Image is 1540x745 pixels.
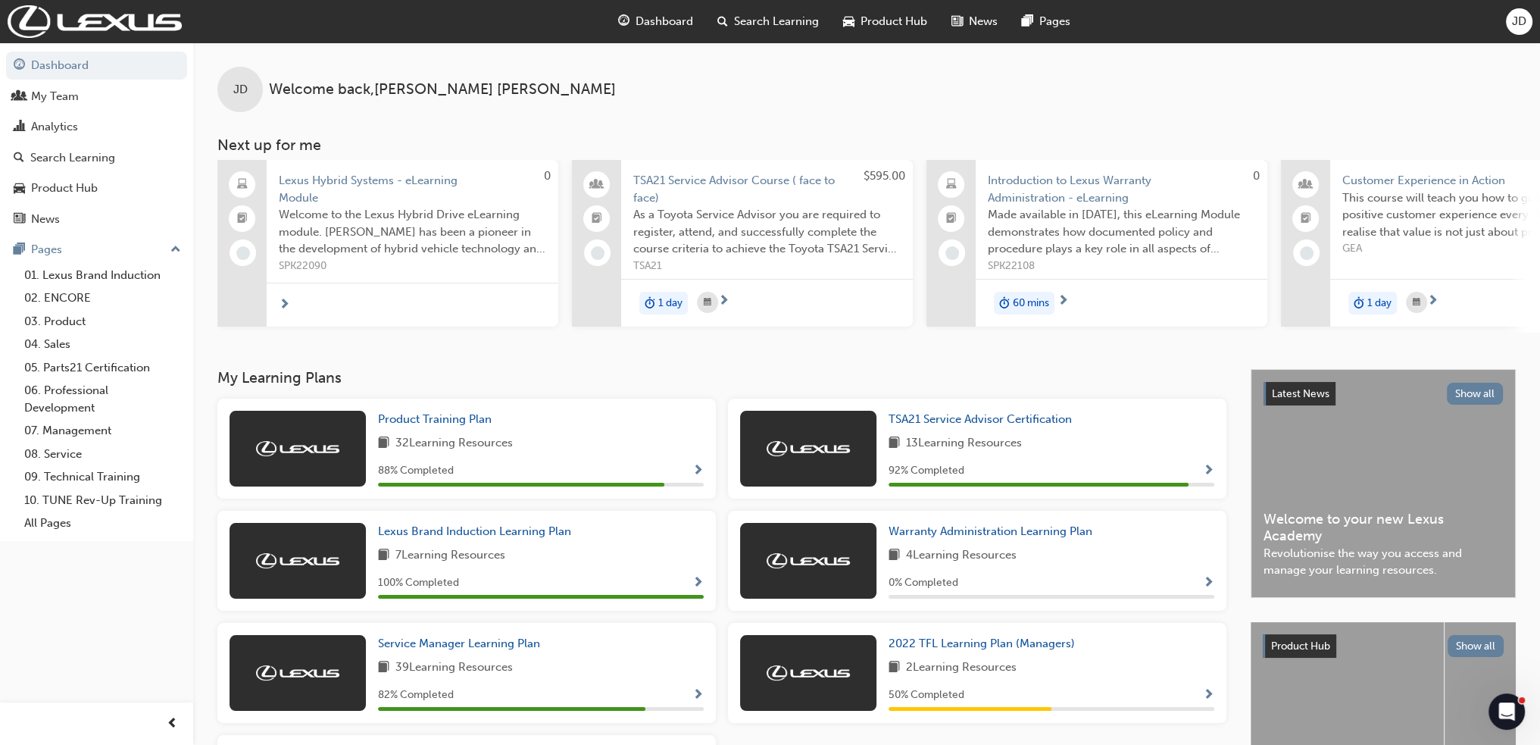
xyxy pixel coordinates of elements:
span: SPK22090 [279,258,546,275]
span: Welcome to the Lexus Hybrid Drive eLearning module. [PERSON_NAME] has been a pioneer in the devel... [279,206,546,258]
button: Show Progress [1203,574,1214,593]
a: 09. Technical Training [18,465,187,489]
a: Latest NewsShow all [1264,382,1503,406]
a: Dashboard [6,52,187,80]
span: next-icon [1427,295,1438,308]
a: guage-iconDashboard [606,6,705,37]
span: Pages [1039,13,1070,30]
div: Search Learning [30,149,115,167]
span: booktick-icon [237,209,248,229]
button: Show Progress [1203,462,1214,480]
a: car-iconProduct Hub [831,6,939,37]
h3: My Learning Plans [217,369,1226,387]
a: Lexus Brand Induction Learning Plan [378,523,577,540]
button: Show Progress [1203,686,1214,705]
a: Analytics [6,113,187,141]
a: 2022 TFL Learning Plan (Managers) [889,635,1081,653]
a: Warranty Administration Learning Plan [889,523,1098,540]
span: booktick-icon [1301,209,1311,229]
span: Show Progress [1203,465,1214,478]
span: Welcome back , [PERSON_NAME] [PERSON_NAME] [269,81,616,99]
span: Show Progress [692,465,704,478]
span: chart-icon [14,121,25,134]
span: learningRecordVerb_NONE-icon [591,246,604,260]
span: learningRecordVerb_NONE-icon [945,246,959,260]
span: people-icon [592,175,602,195]
a: 06. Professional Development [18,379,187,419]
span: Show Progress [692,577,704,590]
a: My Team [6,83,187,111]
span: JD [1512,13,1526,30]
span: Search Learning [734,13,819,30]
span: TSA21 Service Advisor Certification [889,412,1072,426]
span: guage-icon [14,59,25,73]
span: book-icon [889,659,900,678]
a: news-iconNews [939,6,1010,37]
span: news-icon [951,12,963,31]
a: 03. Product [18,310,187,333]
img: Trak [256,553,339,568]
a: TSA21 Service Advisor Certification [889,411,1078,428]
span: news-icon [14,213,25,227]
span: As a Toyota Service Advisor you are required to register, attend, and successfully complete the c... [633,206,901,258]
button: Show Progress [692,462,704,480]
span: Latest News [1272,387,1329,400]
img: Trak [767,665,850,681]
span: people-icon [14,90,25,104]
span: 4 Learning Resources [906,546,1017,565]
a: 05. Parts21 Certification [18,356,187,380]
span: TSA21 Service Advisor Course ( face to face) [633,172,901,206]
span: TSA21 [633,258,901,275]
span: Show Progress [692,689,704,703]
span: calendar-icon [704,293,711,312]
div: Analytics [31,118,78,136]
img: Trak [256,441,339,456]
a: Search Learning [6,144,187,172]
a: 02. ENCORE [18,286,187,310]
span: laptop-icon [237,175,248,195]
span: prev-icon [167,715,178,734]
img: Trak [8,5,182,38]
span: 88 % Completed [378,462,454,480]
span: duration-icon [999,293,1010,313]
span: up-icon [170,240,181,260]
span: Made available in [DATE], this eLearning Module demonstrates how documented policy and procedure ... [988,206,1255,258]
span: 0 [1253,169,1260,183]
span: search-icon [14,152,24,165]
span: Introduction to Lexus Warranty Administration - eLearning [988,172,1255,206]
a: Latest NewsShow allWelcome to your new Lexus AcademyRevolutionise the way you access and manage y... [1251,369,1516,598]
span: learningRecordVerb_NONE-icon [236,246,250,260]
a: All Pages [18,512,187,535]
span: book-icon [378,546,389,565]
span: Product Hub [1271,640,1330,653]
span: booktick-icon [946,209,957,229]
span: book-icon [889,546,900,565]
span: SPK22108 [988,258,1255,275]
span: search-icon [717,12,728,31]
span: booktick-icon [592,209,602,229]
span: 2 Learning Resources [906,659,1017,678]
span: guage-icon [618,12,629,31]
span: pages-icon [14,243,25,257]
span: learningRecordVerb_NONE-icon [1300,246,1314,260]
img: Trak [256,665,339,681]
a: 08. Service [18,443,187,466]
span: duration-icon [1354,293,1364,313]
a: Product Hub [6,174,187,202]
span: laptop-icon [946,175,957,195]
span: 82 % Completed [378,687,454,704]
span: pages-icon [1022,12,1033,31]
a: 0Lexus Hybrid Systems - eLearning ModuleWelcome to the Lexus Hybrid Drive eLearning module. [PERS... [217,160,558,327]
span: next-icon [718,295,729,308]
span: next-icon [1057,295,1069,308]
button: Show Progress [692,686,704,705]
button: JD [1506,8,1532,35]
img: Trak [767,441,850,456]
span: Welcome to your new Lexus Academy [1264,511,1503,545]
span: duration-icon [645,293,655,313]
span: JD [233,81,248,99]
span: 0 % Completed [889,574,958,592]
span: 32 Learning Resources [395,434,513,453]
a: Service Manager Learning Plan [378,635,546,653]
span: book-icon [378,659,389,678]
